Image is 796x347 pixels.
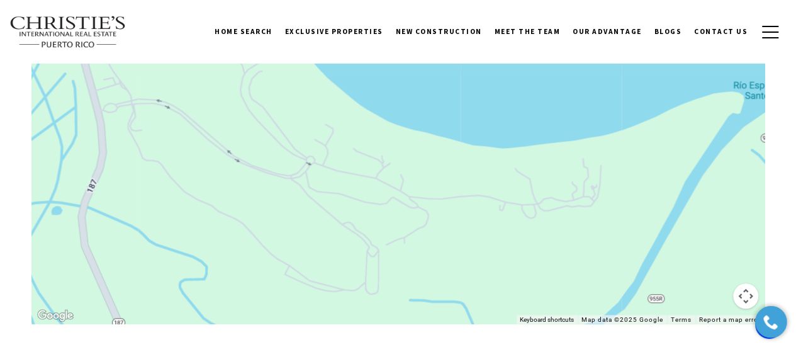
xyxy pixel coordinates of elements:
button: button [754,14,787,50]
a: New Construction [390,16,488,47]
span: Map data ©2025 Google [581,316,663,323]
img: Christie's International Real Estate text transparent background [9,16,126,48]
a: Exclusive Properties [279,16,390,47]
span: Contact Us [694,27,748,36]
span: Our Advantage [573,27,642,36]
a: Home Search [208,16,279,47]
img: Google [35,307,76,324]
a: Blogs [648,16,688,47]
span: Exclusive Properties [285,27,383,36]
a: Report a map error - open in a new tab [699,316,761,323]
a: Contact Us [688,16,754,47]
a: Meet the Team [488,16,567,47]
a: Terms (opens in new tab) [671,316,692,323]
button: Map camera controls [733,283,758,309]
a: Open this area in Google Maps (opens a new window) [35,307,76,324]
a: Our Advantage [566,16,648,47]
span: New Construction [396,27,482,36]
button: Keyboard shortcuts [520,316,574,324]
span: Blogs [654,27,682,36]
